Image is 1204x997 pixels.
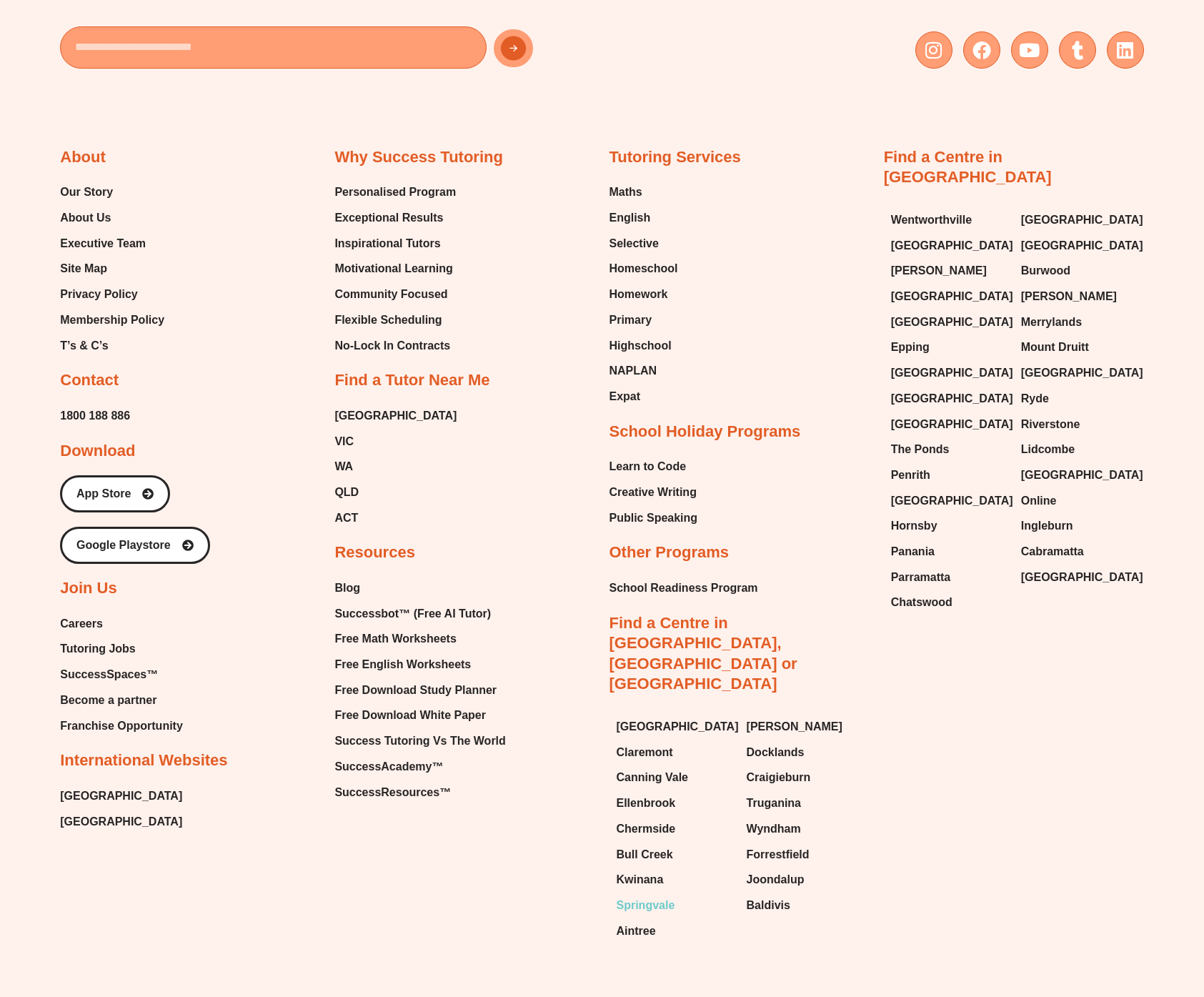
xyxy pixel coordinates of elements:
a: Free English Worksheets [334,654,505,675]
a: Aintree [617,921,732,942]
a: Cabramatta [1021,541,1137,562]
span: SuccessSpaces™ [60,664,158,685]
span: [PERSON_NAME] [747,716,842,738]
a: Learn to Code [610,456,698,477]
span: About Us [60,207,111,229]
span: Learn to Code [610,456,687,477]
a: Bull Creek [617,844,732,865]
a: Successbot™ (Free AI Tutor) [334,603,505,625]
a: Exceptional Results [334,207,456,229]
h2: Resources [334,542,415,563]
span: Homeschool [610,258,678,279]
a: Careers [60,613,183,635]
a: Become a partner [60,690,183,711]
h2: About [60,147,106,168]
span: Blog [334,577,360,599]
span: Aintree [617,921,656,942]
a: Homework [610,284,678,305]
span: Kwinana [617,869,664,891]
span: Wentworthville [891,209,972,231]
a: Free Math Worksheets [334,628,505,650]
a: Flexible Scheduling [334,309,456,331]
a: ACT [334,507,457,529]
a: Riverstone [1021,414,1137,435]
a: Chermside [617,818,732,840]
a: [GEOGRAPHIC_DATA] [60,785,182,807]
a: [GEOGRAPHIC_DATA] [1021,209,1137,231]
a: [GEOGRAPHIC_DATA] [1021,362,1137,384]
span: Expat [610,386,641,407]
a: Canning Vale [617,767,732,788]
span: Cabramatta [1021,541,1084,562]
a: Motivational Learning [334,258,456,279]
span: QLD [334,482,359,503]
span: Careers [60,613,103,635]
span: [PERSON_NAME] [891,260,987,282]
span: Primary [610,309,652,331]
a: Merrylands [1021,312,1137,333]
h2: Why Success Tutoring [334,147,503,168]
a: Springvale [617,895,732,916]
span: Claremont [617,742,673,763]
span: Merrylands [1021,312,1082,333]
span: Homework [610,284,668,305]
span: SuccessAcademy™ [334,756,443,778]
a: Parramatta [891,567,1007,588]
a: 1800 188 886 [60,405,130,427]
a: Panania [891,541,1007,562]
a: [GEOGRAPHIC_DATA] [891,235,1007,257]
a: [PERSON_NAME] [747,716,862,738]
a: Franchise Opportunity [60,715,183,737]
span: [GEOGRAPHIC_DATA] [891,286,1013,307]
span: [GEOGRAPHIC_DATA] [891,235,1013,257]
a: Claremont [617,742,732,763]
span: Riverstone [1021,414,1080,435]
span: Hornsby [891,515,937,537]
a: The Ponds [891,439,1007,460]
a: T’s & C’s [60,335,164,357]
span: Maths [610,182,642,203]
a: NAPLAN [610,360,678,382]
span: [GEOGRAPHIC_DATA] [891,362,1013,384]
a: Personalised Program [334,182,456,203]
span: [GEOGRAPHIC_DATA] [1021,567,1143,588]
span: ACT [334,507,358,529]
h2: Other Programs [610,542,730,563]
a: Primary [610,309,678,331]
span: The Ponds [891,439,950,460]
span: Privacy Policy [60,284,138,305]
a: Inspirational Tutors [334,233,456,254]
span: Google Playstore [76,540,171,551]
a: WA [334,456,457,477]
span: Mount Druitt [1021,337,1089,358]
span: [GEOGRAPHIC_DATA] [1021,465,1143,486]
span: Lidcombe [1021,439,1075,460]
a: Privacy Policy [60,284,164,305]
a: Community Focused [334,284,456,305]
span: VIC [334,431,354,452]
span: English [610,207,651,229]
a: SuccessAcademy™ [334,756,505,778]
span: [GEOGRAPHIC_DATA] [891,312,1013,333]
a: [GEOGRAPHIC_DATA] [60,811,182,833]
div: Chat Widget [959,835,1204,997]
a: Forrestfield [747,844,862,865]
span: Become a partner [60,690,156,711]
span: Penrith [891,465,930,486]
span: Truganina [747,793,801,814]
a: Success Tutoring Vs The World [334,730,505,752]
a: [PERSON_NAME] [1021,286,1137,307]
span: Membership Policy [60,309,164,331]
a: Joondalup [747,869,862,891]
a: Executive Team [60,233,164,254]
span: Site Map [60,258,107,279]
a: Online [1021,490,1137,512]
a: SuccessSpaces™ [60,664,183,685]
a: Find a Centre in [GEOGRAPHIC_DATA], [GEOGRAPHIC_DATA] or [GEOGRAPHIC_DATA] [610,614,797,693]
a: [GEOGRAPHIC_DATA] [1021,235,1137,257]
a: Free Download White Paper [334,705,505,726]
span: Canning Vale [617,767,688,788]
